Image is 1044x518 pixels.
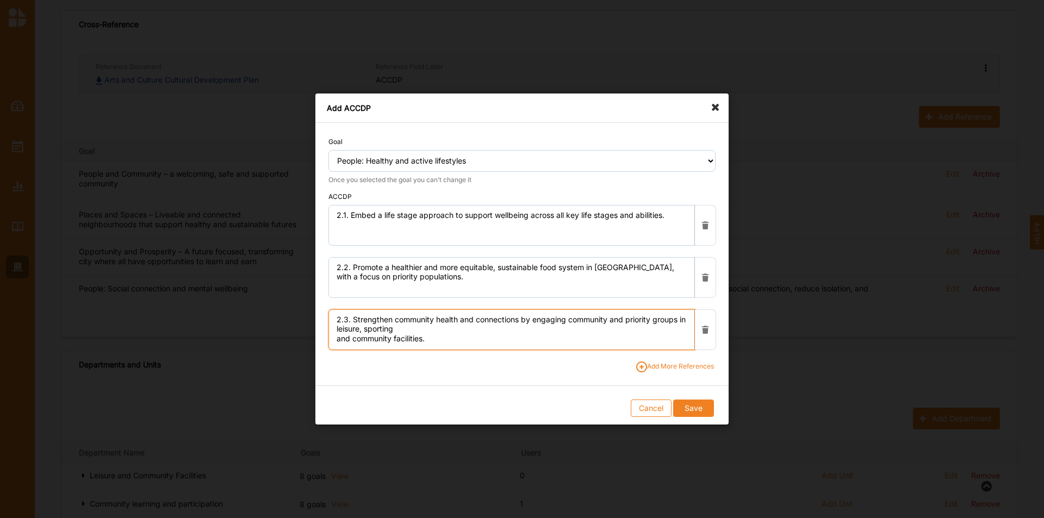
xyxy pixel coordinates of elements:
img: plus [636,361,647,372]
button: Cancel [631,400,672,417]
textarea: 2.1. Embed a life stage approach to support wellbeing across all key life stages and abilities. [328,205,695,246]
textarea: 2.2. Promote a healthier and more equitable, sustainable food system in [GEOGRAPHIC_DATA], with a... [328,257,695,298]
span: Add More References [636,361,714,372]
label: ACCDP [328,192,352,201]
textarea: 2.3. Strengthen community health and connections by engaging community and priority groups in lei... [328,309,695,350]
p: Once you selected the goal you can’t change it [328,176,716,184]
button: plusAdd More References [636,361,714,372]
label: Goal [328,138,343,146]
button: Save [673,400,713,417]
div: Add ACCDP [315,93,729,123]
